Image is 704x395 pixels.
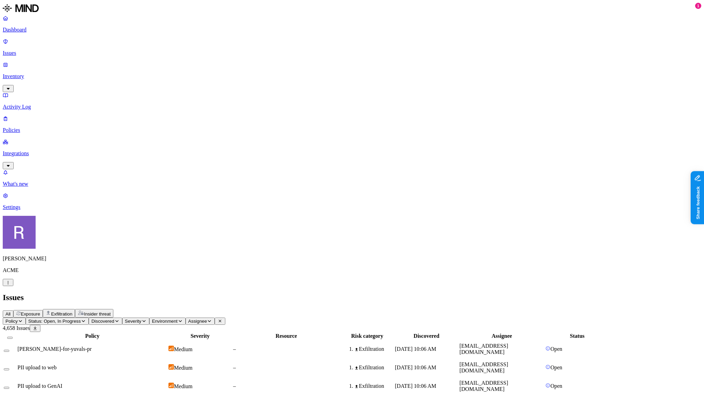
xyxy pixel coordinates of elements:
[3,104,701,110] p: Activity Log
[51,311,72,317] span: Exfiltration
[3,127,701,133] p: Policies
[152,319,178,324] span: Environment
[174,346,192,352] span: Medium
[550,383,562,389] span: Open
[91,319,114,324] span: Discovered
[3,27,701,33] p: Dashboard
[460,333,544,339] div: Assignee
[3,3,701,15] a: MIND
[460,361,508,373] span: [EMAIL_ADDRESS][DOMAIN_NAME]
[3,62,701,91] a: Inventory
[174,365,192,371] span: Medium
[395,365,436,370] span: [DATE] 10:06 AM
[550,346,562,352] span: Open
[354,383,393,389] div: Exfiltration
[695,3,701,9] div: 1
[3,193,701,210] a: Settings
[460,380,508,392] span: [EMAIL_ADDRESS][DOMAIN_NAME]
[3,139,701,168] a: Integrations
[545,365,550,369] img: status-open.svg
[28,319,81,324] span: Status: Open, In Progress
[3,325,30,331] span: 4,658 Issues
[4,350,9,352] button: Select row
[550,365,562,370] span: Open
[395,346,436,352] span: [DATE] 10:06 AM
[3,293,701,302] h2: Issues
[3,150,701,157] p: Integrations
[3,267,701,273] p: ACME
[545,383,550,388] img: status-open.svg
[17,365,56,370] span: PII upload to web
[17,346,92,352] span: [PERSON_NAME]-for-yuvals-pr
[545,346,550,351] img: status-open.svg
[233,365,236,370] span: –
[354,346,393,352] div: Exfiltration
[233,333,340,339] div: Resource
[7,337,13,339] button: Select all
[3,115,701,133] a: Policies
[545,333,609,339] div: Status
[84,311,111,317] span: Insider threat
[341,333,393,339] div: Risk category
[460,343,508,355] span: [EMAIL_ADDRESS][DOMAIN_NAME]
[168,346,174,351] img: severity-medium.svg
[3,92,701,110] a: Activity Log
[168,364,174,370] img: severity-medium.svg
[168,333,232,339] div: Severity
[3,50,701,56] p: Issues
[5,311,11,317] span: All
[354,365,393,371] div: Exfiltration
[21,311,40,317] span: Exposure
[188,319,207,324] span: Assignee
[395,383,436,389] span: [DATE] 10:06 AM
[17,333,167,339] div: Policy
[395,333,458,339] div: Discovered
[125,319,141,324] span: Severity
[3,38,701,56] a: Issues
[3,216,36,249] img: Rich Thompson
[3,3,39,14] img: MIND
[17,383,62,389] span: PII upload to GenAI
[233,346,236,352] span: –
[3,181,701,187] p: What's new
[3,73,701,79] p: Inventory
[4,387,9,389] button: Select row
[233,383,236,389] span: –
[5,319,18,324] span: Policy
[168,383,174,388] img: severity-medium.svg
[4,368,9,370] button: Select row
[3,204,701,210] p: Settings
[3,169,701,187] a: What's new
[174,383,192,389] span: Medium
[3,15,701,33] a: Dashboard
